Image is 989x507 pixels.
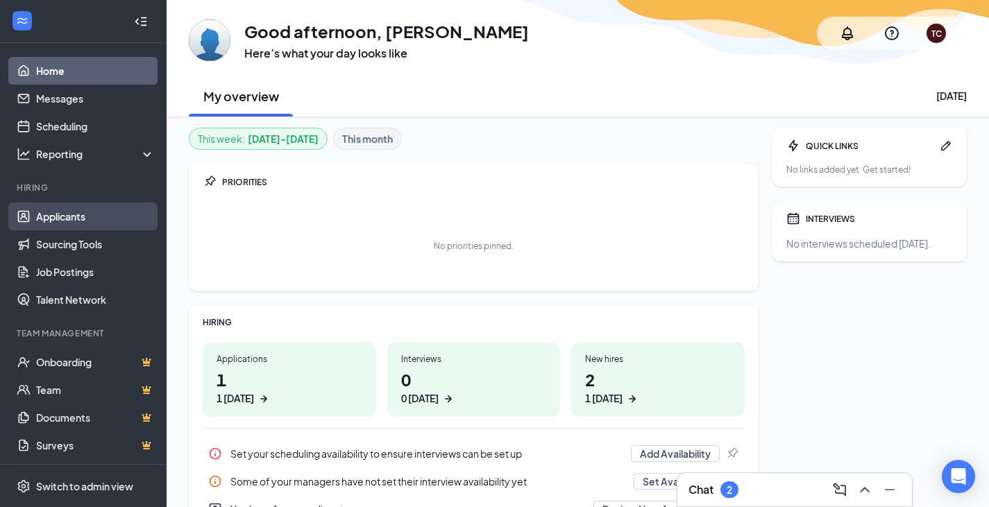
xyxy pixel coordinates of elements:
div: 0 [DATE] [401,391,439,406]
div: No links added yet. Get started! [786,164,953,175]
svg: Analysis [17,147,31,161]
div: 1 [DATE] [585,391,623,406]
div: Interviews [401,353,547,365]
a: Sourcing Tools [36,230,155,258]
a: Scheduling [36,112,155,140]
b: [DATE] - [DATE] [248,131,319,146]
div: 2 [727,484,732,496]
a: TeamCrown [36,376,155,404]
div: [DATE] [936,89,967,103]
svg: ArrowRight [625,392,639,406]
a: New hires21 [DATE]ArrowRight [571,342,745,417]
a: Talent Network [36,286,155,313]
img: Tony Colon [189,19,230,61]
svg: ChevronUp [856,481,873,498]
div: Applications [217,353,362,365]
div: INTERVIEWS [806,213,953,225]
button: ComposeMessage [829,479,851,501]
div: Set your scheduling availability to ensure interviews can be set up [230,447,623,461]
svg: Info [208,474,222,488]
a: Applicants [36,203,155,230]
div: This week : [198,131,319,146]
a: Home [36,57,155,85]
div: No interviews scheduled [DATE]. [786,237,953,250]
a: InfoSet your scheduling availability to ensure interviews can be set upAdd AvailabilityPin [203,440,745,467]
a: Job Postings [36,258,155,286]
h2: My overview [203,87,279,105]
button: Add Availability [631,445,720,462]
div: No priorities pinned. [434,240,514,252]
div: Some of your managers have not set their interview availability yet [203,467,745,495]
a: SurveysCrown [36,431,155,459]
div: PRIORITIES [222,176,745,188]
div: Reporting [36,147,155,161]
div: HIRING [203,316,745,328]
svg: Notifications [839,25,856,42]
button: Set Availability [634,473,720,490]
svg: Pin [725,447,739,461]
h1: 0 [401,368,547,406]
div: 1 [DATE] [217,391,254,406]
h3: Here’s what your day looks like [244,46,529,61]
a: Messages [36,85,155,112]
div: New hires [585,353,731,365]
button: ChevronUp [854,479,876,501]
div: QUICK LINKS [806,140,933,152]
a: Applications11 [DATE]ArrowRight [203,342,376,417]
svg: Calendar [786,212,800,225]
svg: Pin [203,175,217,189]
svg: Info [208,447,222,461]
svg: WorkstreamLogo [15,14,29,28]
div: Set your scheduling availability to ensure interviews can be set up [203,440,745,467]
div: Hiring [17,182,152,194]
svg: Minimize [881,481,898,498]
a: InfoSome of your managers have not set their interview availability yetSet AvailabilityPin [203,467,745,495]
svg: Pen [939,139,953,153]
svg: ComposeMessage [831,481,848,498]
div: Open Intercom Messenger [942,460,975,493]
button: Minimize [879,479,901,501]
a: Interviews00 [DATE]ArrowRight [387,342,561,417]
a: DocumentsCrown [36,404,155,431]
svg: Settings [17,479,31,493]
b: This month [342,131,393,146]
svg: ArrowRight [257,392,271,406]
svg: Collapse [134,15,148,28]
h1: 2 [585,368,731,406]
svg: ArrowRight [441,392,455,406]
a: OnboardingCrown [36,348,155,376]
div: Team Management [17,327,152,339]
div: TC [931,28,942,40]
div: Switch to admin view [36,479,133,493]
svg: Bolt [786,139,800,153]
h3: Chat [688,482,713,497]
div: Some of your managers have not set their interview availability yet [230,474,625,488]
svg: QuestionInfo [884,25,900,42]
h1: 1 [217,368,362,406]
h1: Good afternoon, [PERSON_NAME] [244,19,529,43]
